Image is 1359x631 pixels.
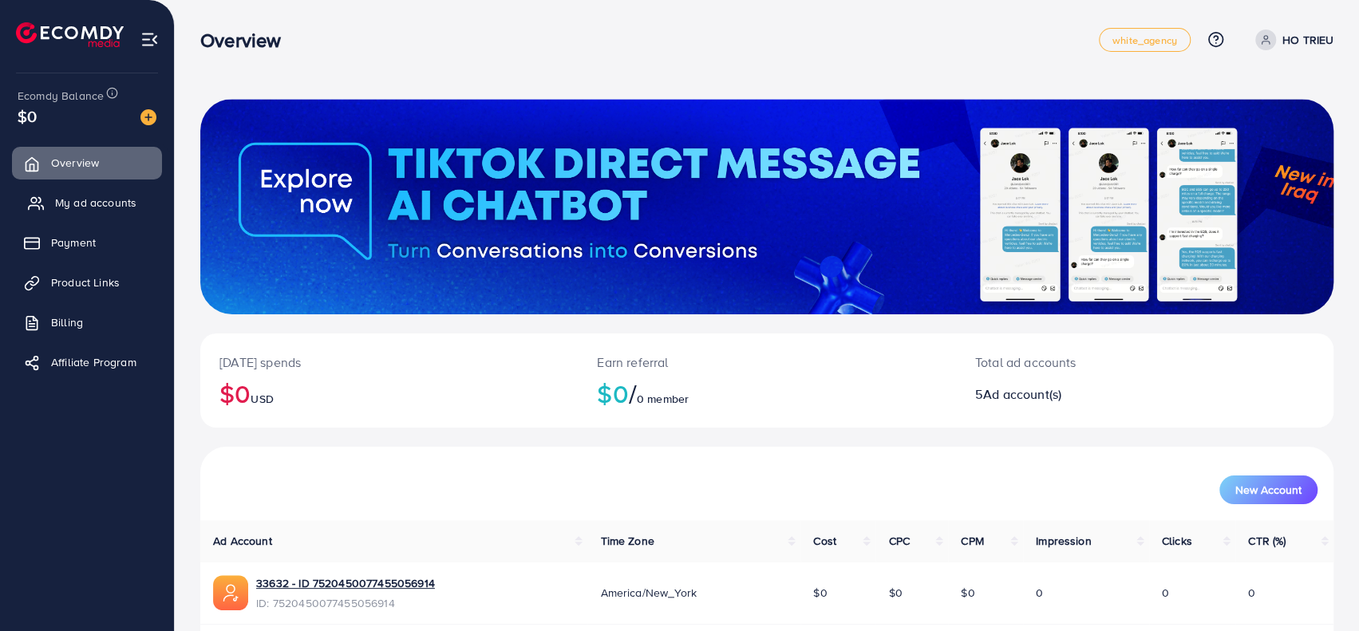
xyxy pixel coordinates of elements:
[256,595,435,611] span: ID: 7520450077455056914
[219,353,559,372] p: [DATE] spends
[140,30,159,49] img: menu
[18,88,104,104] span: Ecomdy Balance
[140,109,156,125] img: image
[55,195,136,211] span: My ad accounts
[1162,585,1169,601] span: 0
[961,585,974,601] span: $0
[1248,585,1255,601] span: 0
[597,353,936,372] p: Earn referral
[51,314,83,330] span: Billing
[961,533,983,549] span: CPM
[1249,30,1333,50] a: HO TRIEU
[1291,559,1347,619] iframe: Chat
[1235,484,1302,495] span: New Account
[1036,533,1092,549] span: Impression
[600,585,697,601] span: America/New_York
[51,354,136,370] span: Affiliate Program
[1099,28,1191,52] a: white_agency
[51,235,96,250] span: Payment
[12,147,162,179] a: Overview
[813,533,836,549] span: Cost
[12,346,162,378] a: Affiliate Program
[200,29,294,52] h3: Overview
[12,266,162,298] a: Product Links
[213,533,272,549] span: Ad Account
[18,105,37,128] span: $0
[975,353,1220,372] p: Total ad accounts
[16,22,124,47] img: logo
[983,385,1061,403] span: Ad account(s)
[12,187,162,219] a: My ad accounts
[813,585,827,601] span: $0
[251,391,273,407] span: USD
[12,306,162,338] a: Billing
[12,227,162,258] a: Payment
[637,391,689,407] span: 0 member
[213,575,248,610] img: ic-ads-acc.e4c84228.svg
[888,533,909,549] span: CPC
[1219,475,1318,504] button: New Account
[600,533,654,549] span: Time Zone
[629,375,637,412] span: /
[975,387,1220,402] h2: 5
[888,585,902,601] span: $0
[1112,35,1177,45] span: white_agency
[1036,585,1043,601] span: 0
[1162,533,1192,549] span: Clicks
[51,155,99,171] span: Overview
[219,378,559,408] h2: $0
[51,274,120,290] span: Product Links
[1248,533,1286,549] span: CTR (%)
[256,575,435,591] a: 33632 - ID 7520450077455056914
[1282,30,1333,49] p: HO TRIEU
[597,378,936,408] h2: $0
